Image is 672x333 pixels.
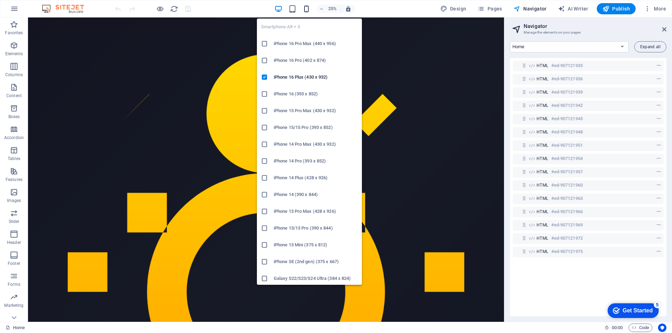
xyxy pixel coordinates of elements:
span: Design [440,5,467,12]
span: HTML [537,63,548,68]
p: Tables [8,156,20,161]
span: 00 00 [612,324,623,332]
p: Header [7,240,21,245]
h6: iPhone 16 Plus (430 x 932) [274,73,358,81]
h6: #ed-907121975 [551,247,583,256]
button: 25% [316,5,341,13]
button: Design [437,3,469,14]
span: Code [632,324,649,332]
span: HTML [537,169,548,175]
button: context-menu [655,61,662,70]
button: context-menu [655,154,662,163]
button: reload [170,5,178,13]
button: Code [629,324,652,332]
h6: #ed-907121951 [551,141,583,150]
h6: iPhone 14 Pro (393 x 852) [274,157,358,165]
a: Click to cancel selection. Double-click to open Pages [6,324,25,332]
h2: Navigator [524,23,666,29]
p: Favorites [5,30,23,36]
h6: iPhone 15/15 Pro (393 x 852) [274,123,358,132]
button: context-menu [655,221,662,229]
h6: iPhone 14 (390 x 844) [274,190,358,199]
span: HTML [537,116,548,122]
h6: #ed-907121966 [551,208,583,216]
p: Accordion [4,135,24,140]
h6: iPhone 13 Pro Max (428 x 926) [274,207,358,216]
i: Reload page [170,5,178,13]
p: Columns [5,72,23,78]
span: HTML [537,236,548,241]
span: Expand all [640,45,660,49]
span: More [644,5,666,12]
img: Editor Logo [40,5,93,13]
h6: Session time [604,324,623,332]
h6: #ed-907121945 [551,115,583,123]
button: context-menu [655,194,662,203]
span: HTML [537,76,548,82]
button: context-menu [655,234,662,242]
button: context-menu [655,168,662,176]
span: HTML [537,249,548,254]
h6: iPhone 16 Pro Max (440 x 956) [274,39,358,48]
span: HTML [537,222,548,228]
button: More [641,3,669,14]
span: Navigator [513,5,547,12]
button: context-menu [655,181,662,189]
h6: iPhone 13/13 Pro (390 x 844) [274,224,358,232]
span: HTML [537,103,548,108]
button: context-menu [655,115,662,123]
h6: #ed-907121954 [551,154,583,163]
p: Content [6,93,22,99]
p: Slider [9,219,20,224]
div: Get Started 5 items remaining, 0% complete [6,3,57,18]
span: AI Writer [558,5,588,12]
button: Navigator [511,3,549,14]
h6: iPhone 16 (393 x 852) [274,90,358,98]
button: context-menu [655,208,662,216]
h6: iPhone SE (2nd gen) (375 x 667) [274,258,358,266]
h6: #ed-907121969 [551,221,583,229]
span: Pages [477,5,502,12]
button: context-menu [655,141,662,150]
div: Get Started [21,8,51,14]
h6: #ed-907121939 [551,88,583,96]
button: context-menu [655,75,662,83]
button: Publish [597,3,636,14]
span: : [617,325,618,330]
p: Images [7,198,21,203]
span: HTML [537,209,548,215]
h6: #ed-907121963 [551,194,583,203]
h6: #ed-907121972 [551,234,583,242]
p: Footer [8,261,20,266]
span: HTML [537,182,548,188]
p: Features [6,177,22,182]
button: context-menu [655,101,662,110]
h6: iPhone 14 Pro Max (430 x 932) [274,140,358,149]
h6: Galaxy S22/S23/S24 Ultra (384 x 824) [274,274,358,283]
h6: iPhone 13 Mini (375 x 812) [274,241,358,249]
p: Boxes [8,114,20,120]
div: 5 [52,1,59,8]
h6: #ed-907121933 [551,61,583,70]
span: Publish [602,5,630,12]
button: AI Writer [555,3,591,14]
button: context-menu [655,88,662,96]
h6: #ed-907121942 [551,101,583,110]
h6: iPhone 15 Pro Max (430 x 932) [274,107,358,115]
span: HTML [537,143,548,148]
h6: 25% [327,5,338,13]
button: Expand all [634,41,666,52]
button: context-menu [655,247,662,256]
button: Pages [475,3,505,14]
span: HTML [537,196,548,201]
span: HTML [537,89,548,95]
button: Click here to leave preview mode and continue editing [156,5,164,13]
h6: #ed-907121948 [551,128,583,136]
h6: iPhone 14 Plus (428 x 926) [274,174,358,182]
h6: iPhone 16 Pro (402 x 874) [274,56,358,65]
button: context-menu [655,128,662,136]
h6: #ed-907121957 [551,168,583,176]
h3: Manage the elements on your pages [524,29,652,36]
h6: #ed-907121960 [551,181,583,189]
div: Design (Ctrl+Alt+Y) [437,3,469,14]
